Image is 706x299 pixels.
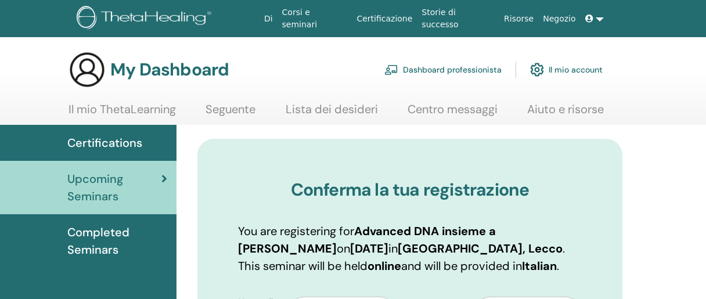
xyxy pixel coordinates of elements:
[110,59,229,80] h3: My Dashboard
[384,57,502,82] a: Dashboard professionista
[69,102,176,125] a: Il mio ThetaLearning
[278,2,352,35] a: Corsi e seminari
[238,179,582,200] h3: Conferma la tua registrazione
[238,222,582,275] p: You are registering for on in . This seminar will be held and will be provided in .
[260,8,278,30] a: Di
[408,102,498,125] a: Centro messaggi
[206,102,255,125] a: Seguente
[499,8,538,30] a: Risorse
[350,241,388,256] b: [DATE]
[384,64,398,75] img: chalkboard-teacher.svg
[530,60,544,80] img: cog.svg
[238,224,496,256] b: Advanced DNA insieme a [PERSON_NAME]
[352,8,417,30] a: Certificazione
[67,170,161,205] span: Upcoming Seminars
[67,224,167,258] span: Completed Seminars
[398,241,563,256] b: [GEOGRAPHIC_DATA], Lecco
[417,2,499,35] a: Storie di successo
[538,8,580,30] a: Negozio
[69,51,106,88] img: generic-user-icon.jpg
[527,102,604,125] a: Aiuto e risorse
[77,6,215,32] img: logo.png
[286,102,378,125] a: Lista dei desideri
[67,134,142,152] span: Certifications
[530,57,603,82] a: Il mio account
[522,258,557,273] b: Italian
[368,258,401,273] b: online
